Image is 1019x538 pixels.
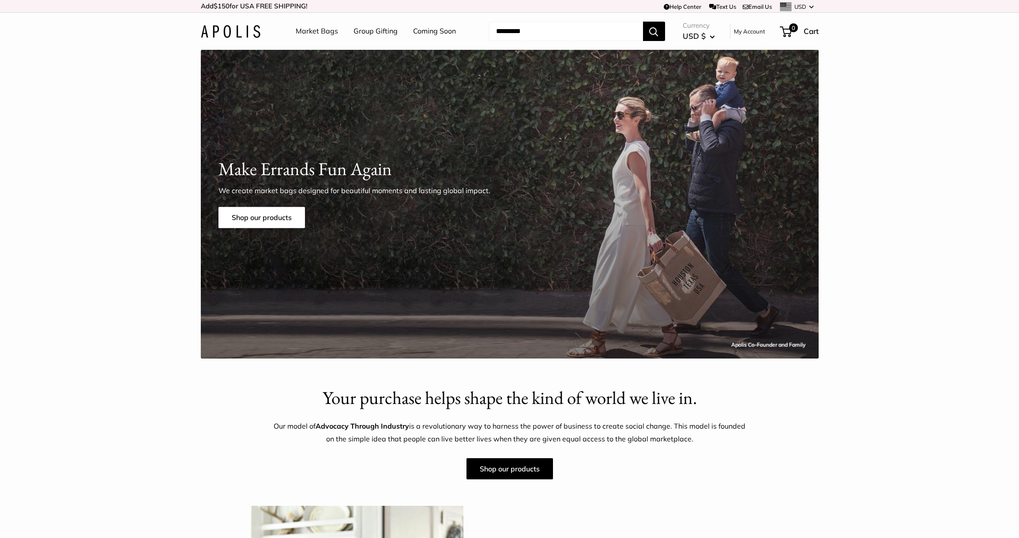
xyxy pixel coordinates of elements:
span: USD $ [683,31,706,41]
div: Apolis Co-Founder and Family [731,340,805,350]
span: Currency [683,19,715,32]
h2: Your purchase helps shape the kind of world we live in. [274,385,746,411]
strong: Advocacy Through Industry [316,422,409,430]
span: Cart [804,26,819,36]
a: Coming Soon [413,25,456,38]
iframe: Sign Up via Text for Offers [7,504,94,531]
a: Group Gifting [353,25,398,38]
a: 0 Cart [781,24,819,38]
a: Market Bags [296,25,338,38]
img: Apolis [201,25,260,38]
input: Search... [489,22,643,41]
a: My Account [734,26,765,37]
p: Our model of is a revolutionary way to harness the power of business to create social change. Thi... [274,420,746,446]
a: Shop our products [466,458,553,479]
span: USD [794,3,806,10]
a: Email Us [743,3,772,10]
p: We create market bags designed for beautiful moments and lasting global impact. [218,185,505,196]
button: Search [643,22,665,41]
a: Text Us [709,3,736,10]
span: 0 [789,23,797,32]
h1: Make Errands Fun Again [218,156,801,182]
button: USD $ [683,29,715,43]
a: Shop our products [218,207,305,228]
a: Help Center [664,3,701,10]
span: $150 [214,2,229,10]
